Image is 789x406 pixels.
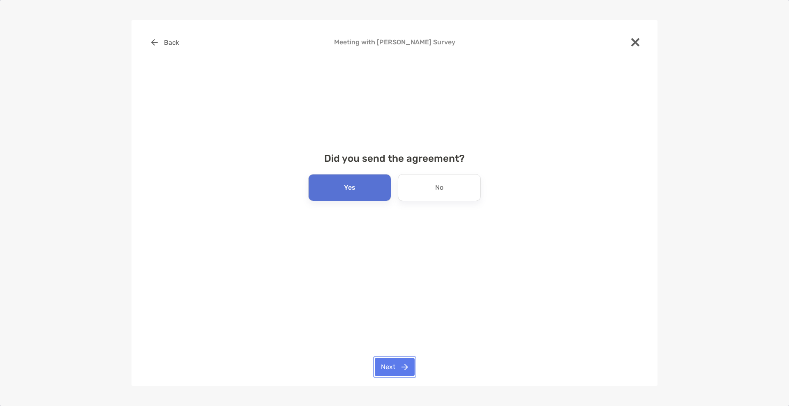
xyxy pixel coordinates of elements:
img: close modal [631,38,639,46]
button: Next [375,358,415,376]
img: button icon [151,39,158,46]
h4: Did you send the agreement? [145,153,644,164]
p: No [435,181,443,194]
h4: Meeting with [PERSON_NAME] Survey [145,38,644,46]
p: Yes [344,181,355,194]
button: Back [145,33,185,51]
